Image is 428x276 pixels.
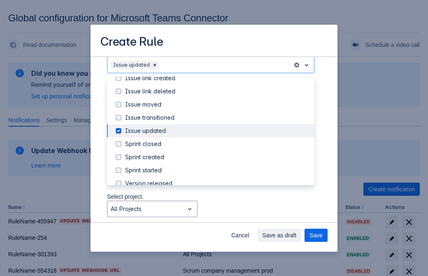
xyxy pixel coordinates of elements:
h3: Create Rule [100,35,163,51]
div: Issue moved [125,100,309,109]
p: Select project. [107,193,198,201]
p: Select issue priorities. [214,221,305,230]
button: Save as draft [258,229,302,242]
div: Issue link deleted [125,87,309,95]
div: Issue link created [125,74,309,82]
div: Version released [125,179,309,188]
button: clear [293,62,300,68]
p: Select issue types. [107,221,198,230]
button: Cancel [226,229,254,242]
div: Scrollable content [91,56,337,223]
button: Save [305,229,328,242]
div: Issue updated [125,127,309,135]
span: Save as draft [263,229,297,242]
span: Cancel [231,229,249,242]
div: Issue updated [111,61,151,69]
div: Issue transitioned [125,114,309,122]
div: Remove Issue updated [151,61,159,69]
div: Sprint started [125,166,309,174]
span: open [302,60,312,70]
span: Clear [151,62,158,68]
div: Sprint created [125,153,309,161]
span: open [185,204,195,214]
span: Save [309,229,323,242]
div: Sprint closed [125,140,309,148]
